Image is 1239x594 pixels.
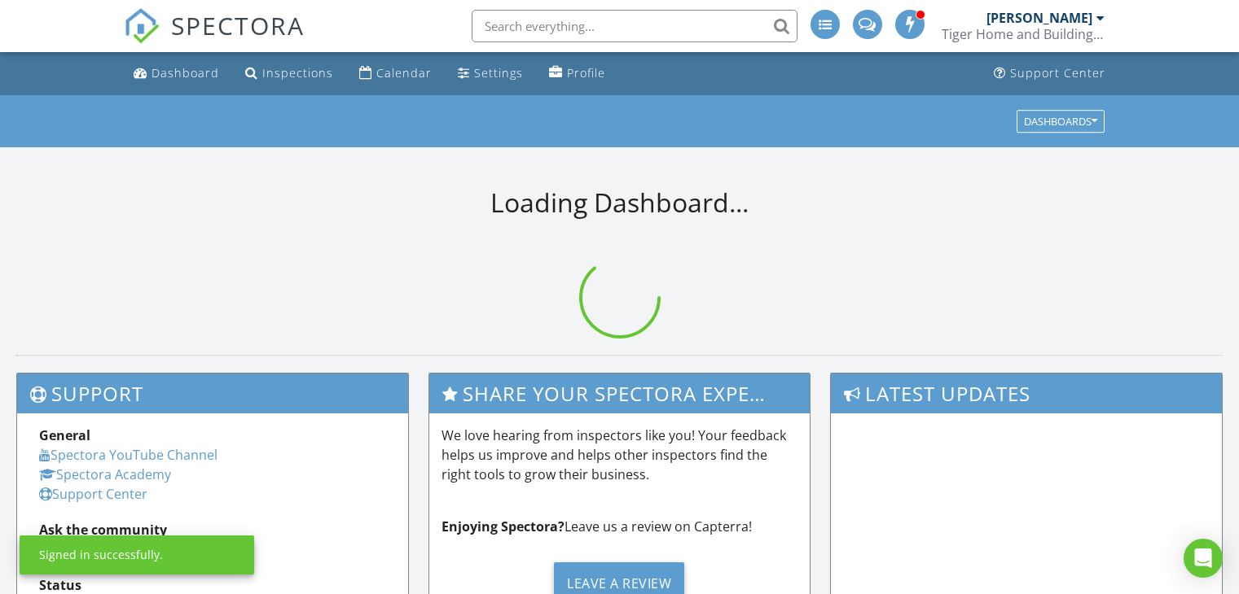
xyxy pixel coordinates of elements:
a: Spectora Academy [39,465,171,483]
div: Profile [567,65,605,81]
div: Signed in successfully. [39,547,163,563]
h3: Support [17,373,408,413]
img: The Best Home Inspection Software - Spectora [124,8,160,44]
div: [PERSON_NAME] [986,10,1092,26]
div: Dashboards [1024,116,1097,127]
a: Calendar [353,59,438,89]
a: Support Center [987,59,1112,89]
a: Support Center [39,485,147,503]
strong: General [39,426,90,444]
p: We love hearing from inspectors like you! Your feedback helps us improve and helps other inspecto... [442,426,798,484]
a: SPECTORA [124,22,305,56]
button: Dashboards [1017,110,1105,133]
h3: Latest Updates [831,373,1222,413]
div: Open Intercom Messenger [1184,539,1223,578]
div: Settings [474,65,523,81]
a: Spectora YouTube Channel [39,446,217,464]
a: Profile [543,59,612,89]
div: Ask the community [39,520,386,539]
strong: Enjoying Spectora? [442,518,565,535]
a: Dashboard [127,59,226,89]
div: Inspections [262,65,333,81]
a: Settings [451,59,529,89]
div: Dashboard [152,65,219,81]
input: Search everything... [472,10,797,42]
p: Leave us a review on Capterra! [442,517,798,536]
a: Inspections [239,59,340,89]
div: Tiger Home and Building Inspections [942,26,1105,42]
h3: Share Your Spectora Experience [429,373,811,413]
div: Support Center [1010,65,1105,81]
span: SPECTORA [171,8,305,42]
div: Calendar [376,65,432,81]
